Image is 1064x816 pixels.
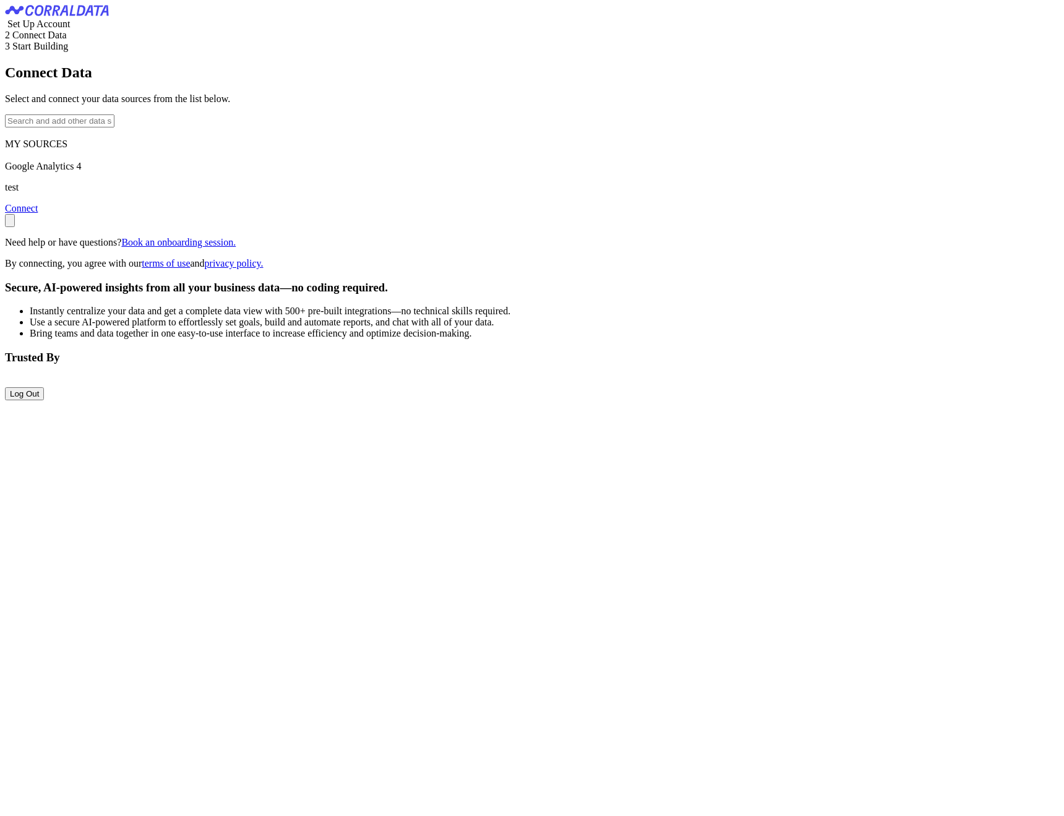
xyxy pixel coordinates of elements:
[30,317,1059,328] li: Use a secure AI-powered platform to effortlessly set goals, build and automate reports, and chat ...
[5,93,1059,105] p: Select and connect your data sources from the list below.
[7,19,70,29] span: Set Up Account
[5,30,10,40] span: 2
[5,161,1059,193] div: Google Analytics 4
[121,237,236,247] a: Book an onboarding session.
[30,328,1059,339] li: Bring teams and data together in one easy-to-use interface to increase efficiency and optimize de...
[5,64,1059,81] h2: Connect Data
[205,258,264,268] a: privacy policy.
[5,41,10,51] span: 3
[5,387,44,400] button: Log Out
[5,182,1059,193] p: test
[5,281,1059,294] h3: Secure, AI-powered insights from all your business data—no coding required.
[30,306,1059,317] li: Instantly centralize your data and get a complete data view with 500+ pre-built integrations—no t...
[5,237,1059,248] p: Need help or have questions?
[12,30,67,40] span: Connect Data
[5,203,38,213] a: Connect
[142,258,190,268] a: terms of use
[12,41,68,51] span: Start Building
[5,114,114,127] input: Search and add other data sources
[5,351,1059,364] h3: Trusted By
[5,139,1059,150] div: MY SOURCES
[5,258,1059,269] p: By connecting, you agree with our and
